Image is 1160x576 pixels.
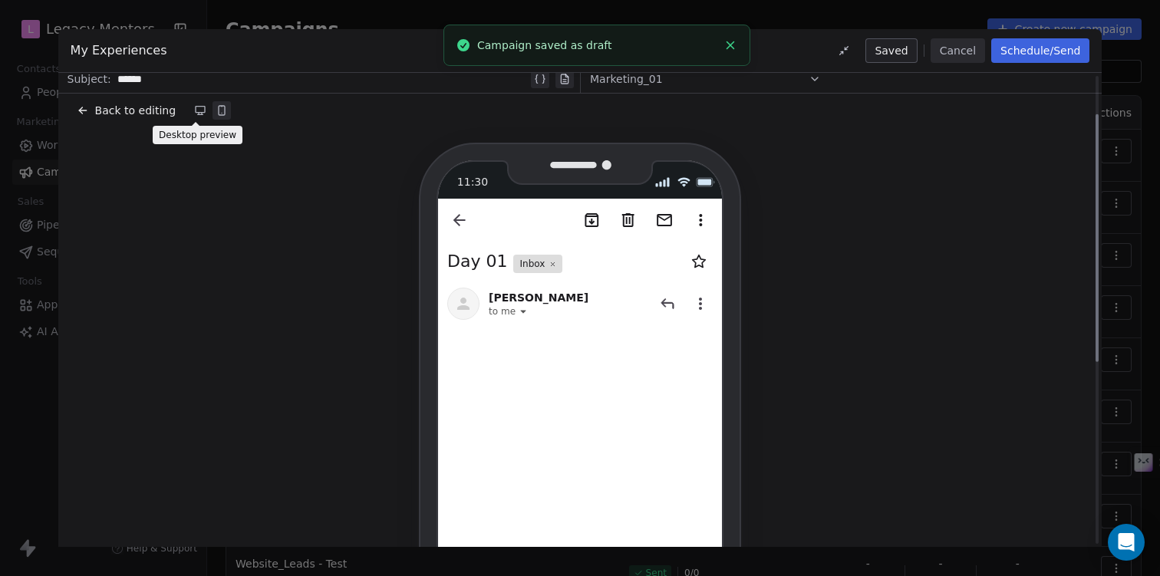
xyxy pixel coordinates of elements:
span: Inbox [519,258,545,270]
span: Marketing_01 [590,71,663,87]
span: 11:30 [457,174,488,190]
button: Saved [865,38,917,63]
span: Day 01 [447,252,507,271]
span: to me [489,305,516,318]
span: Back to editing [95,103,176,118]
span: Subject: [68,71,111,91]
div: Open Intercom Messenger [1108,524,1145,561]
button: Schedule/Send [991,38,1089,63]
button: Back to editing [74,100,179,121]
div: Campaign saved as draft [477,38,717,54]
p: Desktop preview [159,129,236,141]
button: Close toast [720,35,740,55]
span: [PERSON_NAME] [489,290,588,305]
span: My Experiences [71,41,167,60]
button: Cancel [931,38,985,63]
